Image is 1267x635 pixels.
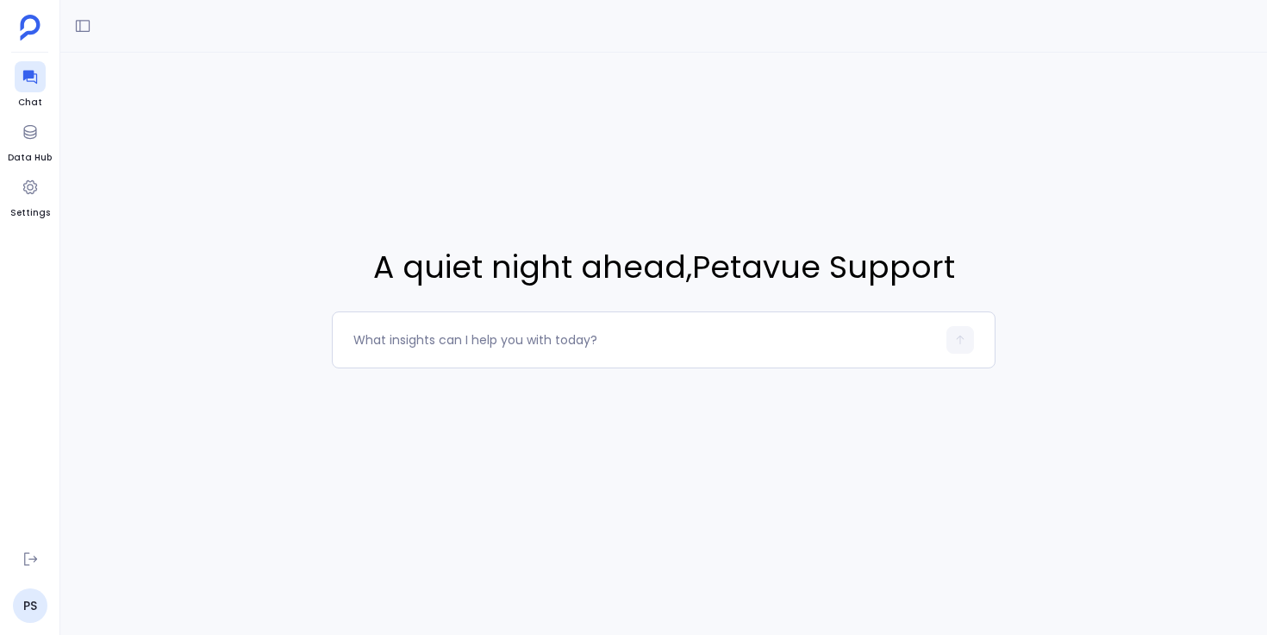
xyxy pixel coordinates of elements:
[15,61,46,110] a: Chat
[332,244,995,291] span: A quiet night ahead , Petavue Support
[10,172,50,220] a: Settings
[13,588,47,623] a: PS
[10,206,50,220] span: Settings
[15,96,46,110] span: Chat
[8,116,52,165] a: Data Hub
[8,151,52,165] span: Data Hub
[20,15,41,41] img: petavue logo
